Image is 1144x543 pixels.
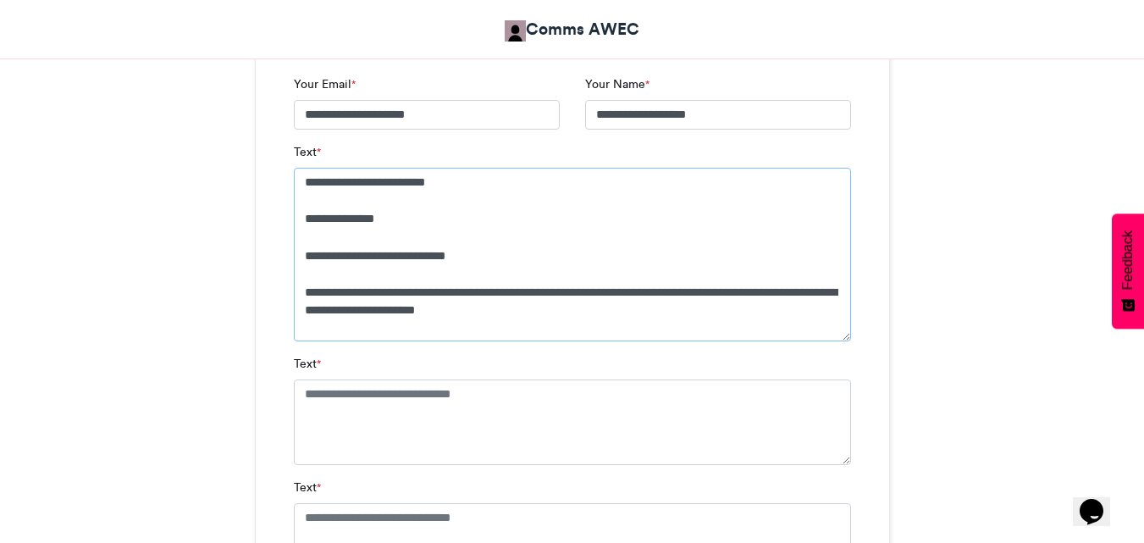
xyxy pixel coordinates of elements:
label: Your Email [294,75,356,93]
label: Text [294,355,321,373]
span: Feedback [1120,230,1136,290]
a: Comms AWEC [505,17,639,42]
img: Comms AWEC [505,20,526,42]
label: Text [294,479,321,496]
label: Your Name [585,75,649,93]
label: Text [294,143,321,161]
iframe: chat widget [1073,475,1127,526]
button: Feedback - Show survey [1112,213,1144,329]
